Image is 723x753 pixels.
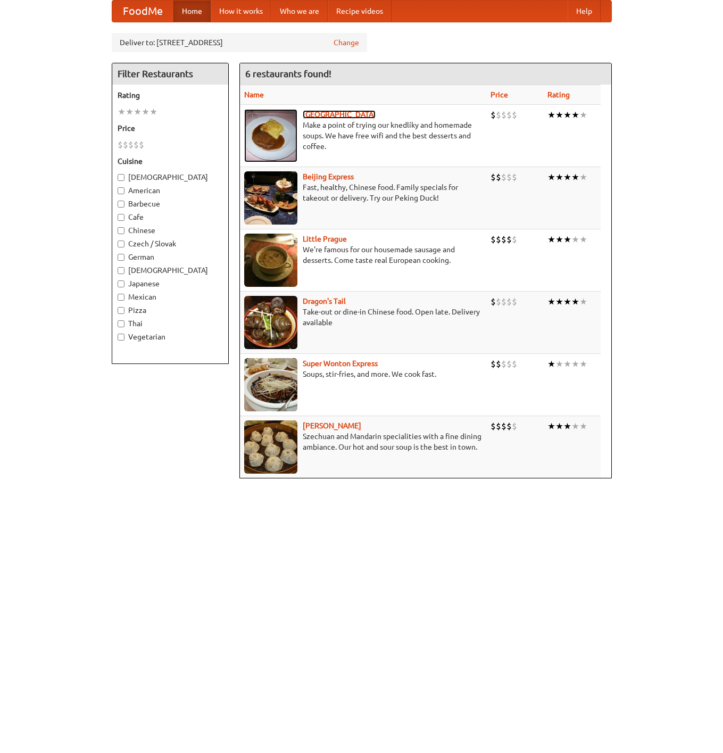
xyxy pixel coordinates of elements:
[126,106,134,118] li: ★
[563,296,571,308] li: ★
[579,358,587,370] li: ★
[555,109,563,121] li: ★
[506,171,512,183] li: $
[512,420,517,432] li: $
[512,296,517,308] li: $
[244,244,483,266] p: We're famous for our housemade sausage and desserts. Come taste real European cooking.
[244,234,297,287] img: littleprague.jpg
[496,109,501,121] li: $
[139,139,144,151] li: $
[491,171,496,183] li: $
[142,106,149,118] li: ★
[547,420,555,432] li: ★
[118,139,123,151] li: $
[211,1,271,22] a: How it works
[244,420,297,474] img: shandong.jpg
[547,296,555,308] li: ★
[555,358,563,370] li: ★
[334,37,359,48] a: Change
[118,254,124,261] input: German
[555,234,563,245] li: ★
[244,90,264,99] a: Name
[563,420,571,432] li: ★
[245,69,331,79] ng-pluralize: 6 restaurants found!
[112,33,367,52] div: Deliver to: [STREET_ADDRESS]
[118,332,223,342] label: Vegetarian
[512,234,517,245] li: $
[244,182,483,203] p: Fast, healthy, Chinese food. Family specials for takeout or delivery. Try our Peking Duck!
[244,296,297,349] img: dragon.jpg
[501,420,506,432] li: $
[118,252,223,262] label: German
[118,201,124,208] input: Barbecue
[118,334,124,341] input: Vegetarian
[547,171,555,183] li: ★
[112,63,228,85] h4: Filter Restaurants
[118,278,223,289] label: Japanese
[579,420,587,432] li: ★
[568,1,601,22] a: Help
[491,234,496,245] li: $
[563,234,571,245] li: ★
[571,358,579,370] li: ★
[123,139,128,151] li: $
[303,359,378,368] a: Super Wonton Express
[579,296,587,308] li: ★
[571,171,579,183] li: ★
[571,420,579,432] li: ★
[555,296,563,308] li: ★
[303,110,376,119] a: [GEOGRAPHIC_DATA]
[579,171,587,183] li: ★
[491,420,496,432] li: $
[547,234,555,245] li: ★
[244,431,483,452] p: Szechuan and Mandarin specialities with a fine dining ambiance. Our hot and sour soup is the best...
[118,267,124,274] input: [DEMOGRAPHIC_DATA]
[563,171,571,183] li: ★
[118,320,124,327] input: Thai
[244,109,297,162] img: czechpoint.jpg
[303,235,347,243] a: Little Prague
[118,305,223,316] label: Pizza
[496,171,501,183] li: $
[579,234,587,245] li: ★
[579,109,587,121] li: ★
[303,421,361,430] a: [PERSON_NAME]
[506,420,512,432] li: $
[555,420,563,432] li: ★
[244,358,297,411] img: superwonton.jpg
[244,369,483,379] p: Soups, stir-fries, and more. We cook fast.
[563,109,571,121] li: ★
[496,296,501,308] li: $
[244,120,483,152] p: Make a point of trying our knedlíky and homemade soups. We have free wifi and the best desserts a...
[118,225,223,236] label: Chinese
[506,109,512,121] li: $
[118,227,124,234] input: Chinese
[563,358,571,370] li: ★
[118,214,124,221] input: Cafe
[547,358,555,370] li: ★
[118,265,223,276] label: [DEMOGRAPHIC_DATA]
[512,171,517,183] li: $
[491,358,496,370] li: $
[244,171,297,225] img: beijing.jpg
[506,296,512,308] li: $
[134,139,139,151] li: $
[271,1,328,22] a: Who we are
[134,106,142,118] li: ★
[244,307,483,328] p: Take-out or dine-in Chinese food. Open late. Delivery available
[118,123,223,134] h5: Price
[118,212,223,222] label: Cafe
[149,106,157,118] li: ★
[118,106,126,118] li: ★
[512,358,517,370] li: $
[118,185,223,196] label: American
[303,172,354,181] a: Beijing Express
[506,234,512,245] li: $
[118,198,223,209] label: Barbecue
[118,238,223,249] label: Czech / Slovak
[501,109,506,121] li: $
